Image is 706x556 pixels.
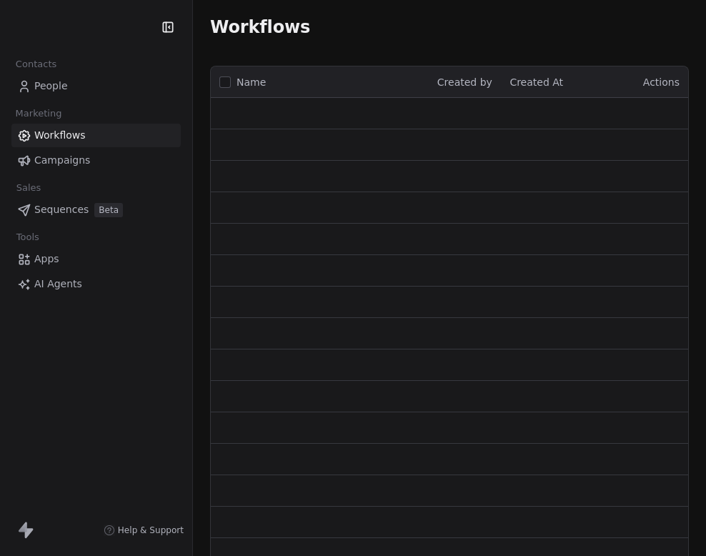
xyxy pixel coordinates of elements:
span: Created by [437,76,492,88]
span: Beta [94,203,123,217]
span: Sales [10,177,47,199]
span: Workflows [34,128,86,143]
span: Actions [643,76,680,88]
a: SequencesBeta [11,198,181,222]
span: Marketing [9,103,68,124]
span: Campaigns [34,153,90,168]
span: Name [237,75,266,90]
a: Help & Support [104,525,184,536]
a: People [11,74,181,98]
span: Apps [34,252,59,267]
a: AI Agents [11,272,181,296]
span: Created At [509,76,563,88]
span: People [34,79,68,94]
span: Help & Support [118,525,184,536]
span: Tools [10,227,45,248]
span: Sequences [34,202,89,217]
span: AI Agents [34,277,82,292]
a: Apps [11,247,181,271]
a: Campaigns [11,149,181,172]
span: Workflows [210,17,310,37]
span: Contacts [9,54,63,75]
a: Workflows [11,124,181,147]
